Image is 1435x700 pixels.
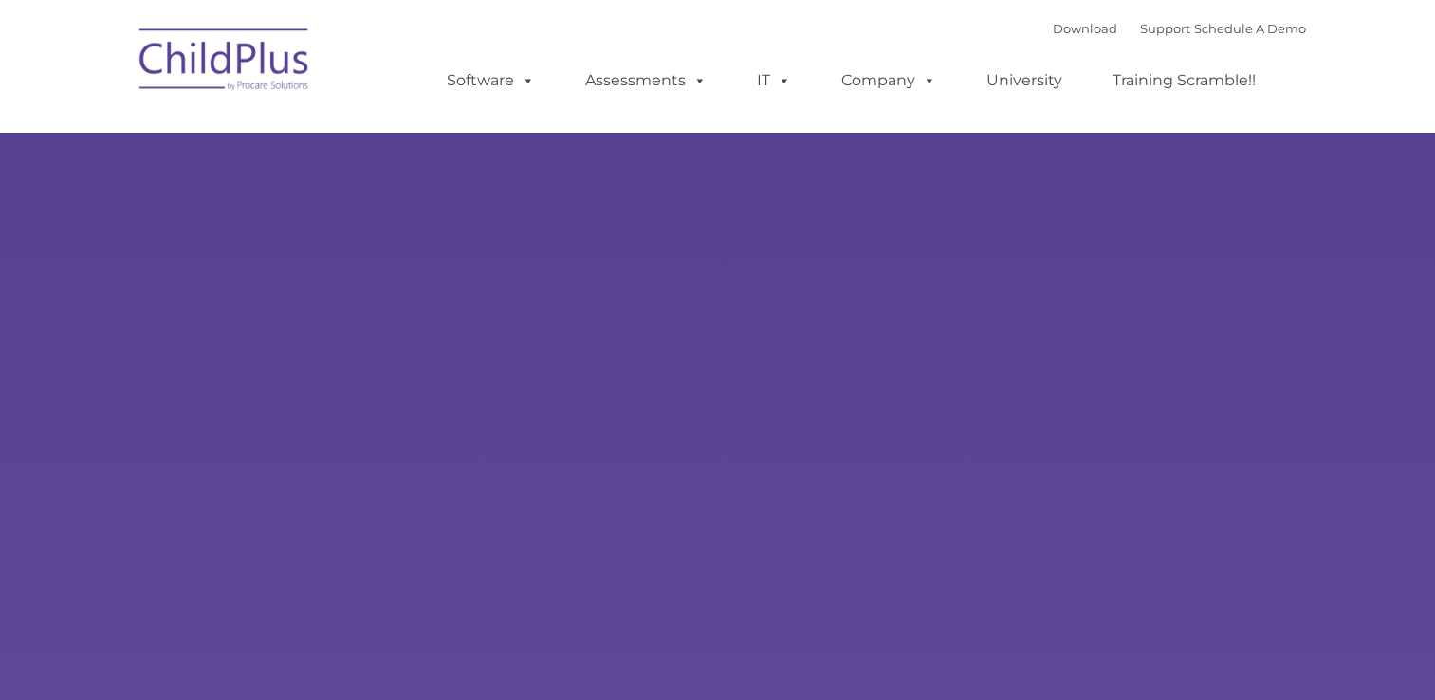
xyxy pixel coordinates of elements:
a: Schedule A Demo [1194,21,1306,36]
a: Support [1140,21,1190,36]
a: IT [738,62,810,100]
img: ChildPlus by Procare Solutions [130,15,320,110]
a: University [967,62,1081,100]
a: Software [428,62,554,100]
a: Company [822,62,955,100]
a: Training Scramble!! [1094,62,1275,100]
a: Download [1053,21,1117,36]
font: | [1053,21,1306,36]
a: Assessments [566,62,726,100]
